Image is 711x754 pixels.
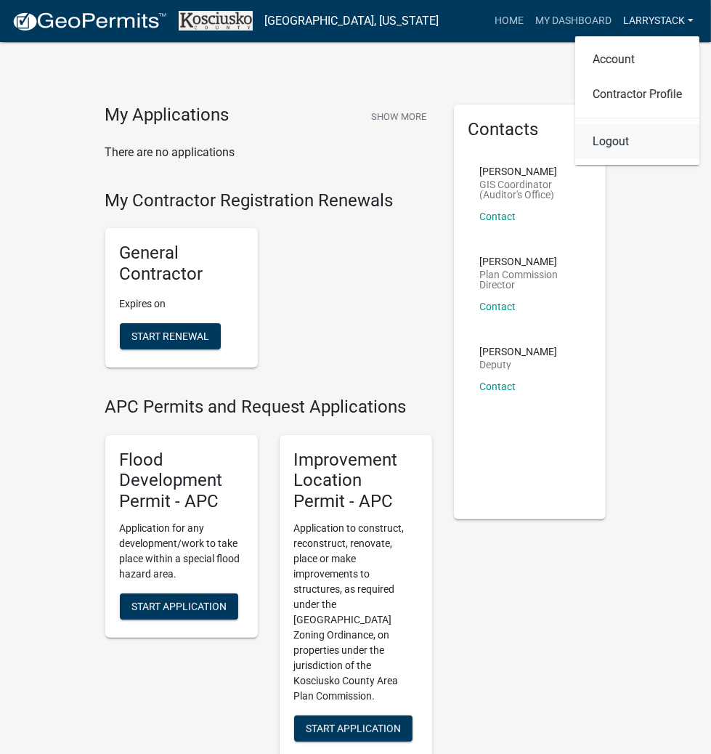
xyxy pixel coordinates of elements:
button: Show More [365,105,432,129]
img: Kosciusko County, Indiana [179,11,253,31]
span: Start Application [306,723,401,734]
button: Start Renewal [120,323,221,349]
a: Contact [480,381,516,392]
button: Start Application [120,593,238,620]
div: LARRYSTACK [575,36,699,165]
p: [PERSON_NAME] [480,256,580,267]
p: Application for any development/work to take place within a special flood hazard area. [120,521,243,582]
p: [PERSON_NAME] [480,346,558,357]
a: LARRYSTACK [617,7,699,35]
h4: APC Permits and Request Applications [105,397,432,418]
h5: General Contractor [120,243,243,285]
wm-registration-list-section: My Contractor Registration Renewals [105,190,432,379]
a: Home [489,7,529,35]
a: My Dashboard [529,7,617,35]
span: Start Renewal [131,330,209,341]
p: Expires on [120,296,243,312]
h4: My Contractor Registration Renewals [105,190,432,211]
p: Application to construct, reconstruct, renovate, place or make improvements to structures, as req... [294,521,418,704]
span: Start Application [131,601,227,612]
p: Plan Commission Director [480,269,580,290]
a: Contact [480,301,516,312]
h5: Improvement Location Permit - APC [294,450,418,512]
p: [PERSON_NAME] [480,166,580,177]
p: GIS Coordinator (Auditor's Office) [480,179,580,200]
h4: My Applications [105,105,229,126]
a: [GEOGRAPHIC_DATA], [US_STATE] [264,9,439,33]
p: Deputy [480,360,558,370]
a: Contact [480,211,516,222]
button: Start Application [294,716,413,742]
a: Account [575,42,699,77]
a: Logout [575,124,699,159]
h5: Flood Development Permit - APC [120,450,243,512]
a: Contractor Profile [575,77,699,112]
h5: Contacts [468,119,592,140]
p: There are no applications [105,144,432,161]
